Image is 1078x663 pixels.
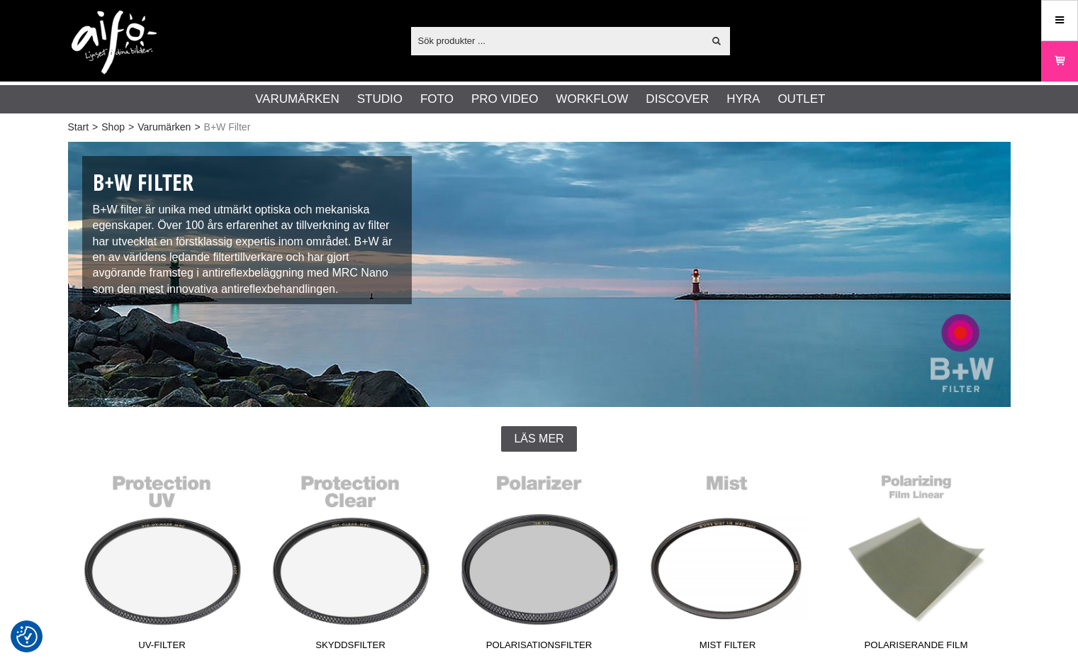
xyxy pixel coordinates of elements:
[822,466,1011,657] a: Polariserande film
[445,466,634,657] a: Polarisationsfilter
[68,638,257,657] span: UV-Filter
[445,638,634,657] span: Polarisationsfilter
[357,90,403,108] a: Studio
[257,638,445,657] span: Skyddsfilter
[255,90,339,108] a: Varumärken
[726,90,760,108] a: Hyra
[68,466,257,657] a: UV-Filter
[16,626,38,647] img: Revisit consent button
[634,466,822,657] a: Mist Filter
[82,156,412,304] div: B+W filter är unika med utmärkt optiska och mekaniska egenskaper. Över 100 års erfarenhet av till...
[204,120,251,135] span: B+W Filter
[411,30,704,51] input: Sök produkter ...
[257,466,445,657] a: Skyddsfilter
[93,167,402,199] h1: B+W Filter
[556,90,628,108] a: Workflow
[16,624,38,650] button: Samtyckesinställningar
[777,90,825,108] a: Outlet
[194,120,200,135] span: >
[471,90,538,108] a: Pro Video
[137,120,191,135] a: Varumärken
[634,638,822,657] span: Mist Filter
[68,142,1011,407] img: B+W Filter
[72,11,157,74] img: logo.png
[68,120,89,135] a: Start
[646,90,709,108] a: Discover
[92,120,98,135] span: >
[420,90,454,108] a: Foto
[514,433,563,445] span: Läs mer
[128,120,134,135] span: >
[822,638,1011,657] span: Polariserande film
[101,120,125,135] a: Shop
